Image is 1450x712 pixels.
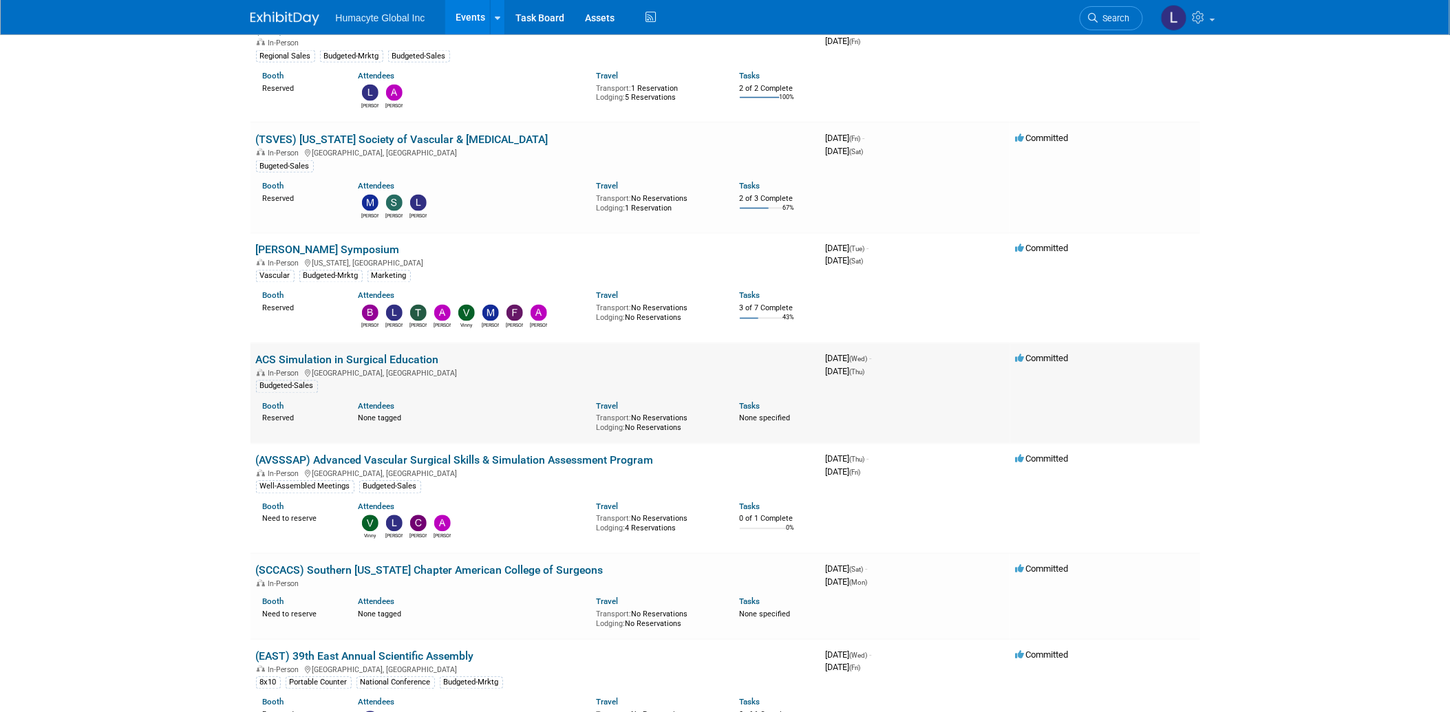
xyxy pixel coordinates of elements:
[358,71,394,80] a: Attendees
[263,71,284,80] a: Booth
[597,597,619,607] a: Travel
[362,305,379,321] img: B. J. Scheessele
[1016,244,1069,254] span: Committed
[386,85,403,101] img: Anthony Mattair
[826,367,865,377] span: [DATE]
[256,677,281,689] div: 8x10
[358,607,586,620] div: None tagged
[740,291,760,301] a: Tasks
[850,246,865,253] span: (Tue)
[597,607,719,629] div: No Reservations No Reservations
[597,304,632,313] span: Transport:
[361,101,379,109] div: Linda Hamilton
[257,580,265,587] img: In-Person Event
[268,580,303,589] span: In-Person
[850,566,864,574] span: (Sat)
[740,610,791,619] span: None specified
[787,525,795,543] td: 0%
[257,369,265,376] img: In-Person Event
[268,39,303,47] span: In-Person
[356,677,435,689] div: National Conference
[826,577,868,587] span: [DATE]
[409,321,427,330] div: Tony Jankiewicz
[410,515,427,532] img: Carlos Martin Colindres
[256,650,474,663] a: (EAST) 39th East Annual Scientific Assembly
[256,160,314,173] div: Bugeted-Sales
[257,666,265,673] img: In-Person Event
[826,564,868,574] span: [DATE]
[597,81,719,103] div: 1 Reservation 5 Reservations
[263,291,284,301] a: Booth
[1016,454,1069,464] span: Committed
[263,301,338,314] div: Reserved
[531,305,547,321] img: Anthony Mattair
[434,321,451,330] div: Adrian Diazgonsen
[826,36,861,46] span: [DATE]
[286,677,352,689] div: Portable Counter
[597,411,719,433] div: No Reservations No Reservations
[740,402,760,411] a: Tasks
[358,597,394,607] a: Attendees
[850,148,864,155] span: (Sat)
[740,181,760,191] a: Tasks
[257,259,265,266] img: In-Person Event
[385,101,403,109] div: Anthony Mattair
[783,314,795,333] td: 43%
[367,270,411,283] div: Marketing
[783,204,795,223] td: 67%
[870,650,872,660] span: -
[256,664,815,675] div: [GEOGRAPHIC_DATA], [GEOGRAPHIC_DATA]
[256,257,815,268] div: [US_STATE], [GEOGRAPHIC_DATA]
[850,456,865,464] span: (Thu)
[826,650,872,660] span: [DATE]
[359,481,421,493] div: Budgeted-Sales
[299,270,363,283] div: Budgeted-Mrktg
[740,414,791,423] span: None specified
[597,524,626,533] span: Lodging:
[597,502,619,512] a: Travel
[268,149,303,158] span: In-Person
[482,321,499,330] div: Morgan Rankin
[256,367,815,378] div: [GEOGRAPHIC_DATA], [GEOGRAPHIC_DATA]
[850,369,865,376] span: (Thu)
[826,662,861,673] span: [DATE]
[597,424,626,433] span: Lodging:
[597,84,632,93] span: Transport:
[409,532,427,540] div: Carlos Martin Colindres
[263,597,284,607] a: Booth
[740,597,760,607] a: Tasks
[826,146,864,156] span: [DATE]
[263,402,284,411] a: Booth
[268,259,303,268] span: In-Person
[850,469,861,477] span: (Fri)
[256,380,318,393] div: Budgeted-Sales
[256,133,548,146] a: (TSVES) [US_STATE] Society of Vascular & [MEDICAL_DATA]
[263,502,284,512] a: Booth
[263,607,338,620] div: Need to reserve
[597,314,626,323] span: Lodging:
[1098,13,1130,23] span: Search
[867,244,869,254] span: -
[410,195,427,211] img: Linda Hamilton
[386,515,403,532] img: Linda Hamilton
[458,305,475,321] img: Vinny Mazzurco
[597,620,626,629] span: Lodging:
[388,50,450,63] div: Budgeted-Sales
[256,468,815,479] div: [GEOGRAPHIC_DATA], [GEOGRAPHIC_DATA]
[850,258,864,266] span: (Sat)
[336,12,425,23] span: Humacyte Global Inc
[362,85,379,101] img: Linda Hamilton
[256,147,815,158] div: [GEOGRAPHIC_DATA], [GEOGRAPHIC_DATA]
[597,181,619,191] a: Travel
[850,356,868,363] span: (Wed)
[507,305,523,321] img: Fulton Velez
[434,532,451,540] div: Anthony Mattair
[257,149,265,155] img: In-Person Event
[256,454,654,467] a: (AVSSSAP) Advanced Vascular Surgical Skills & Simulation Assessment Program
[850,579,868,587] span: (Mon)
[256,481,354,493] div: Well-Assembled Meetings
[597,512,719,533] div: No Reservations 4 Reservations
[1016,650,1069,660] span: Committed
[385,532,403,540] div: Linda Hamilton
[256,354,439,367] a: ACS Simulation in Surgical Education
